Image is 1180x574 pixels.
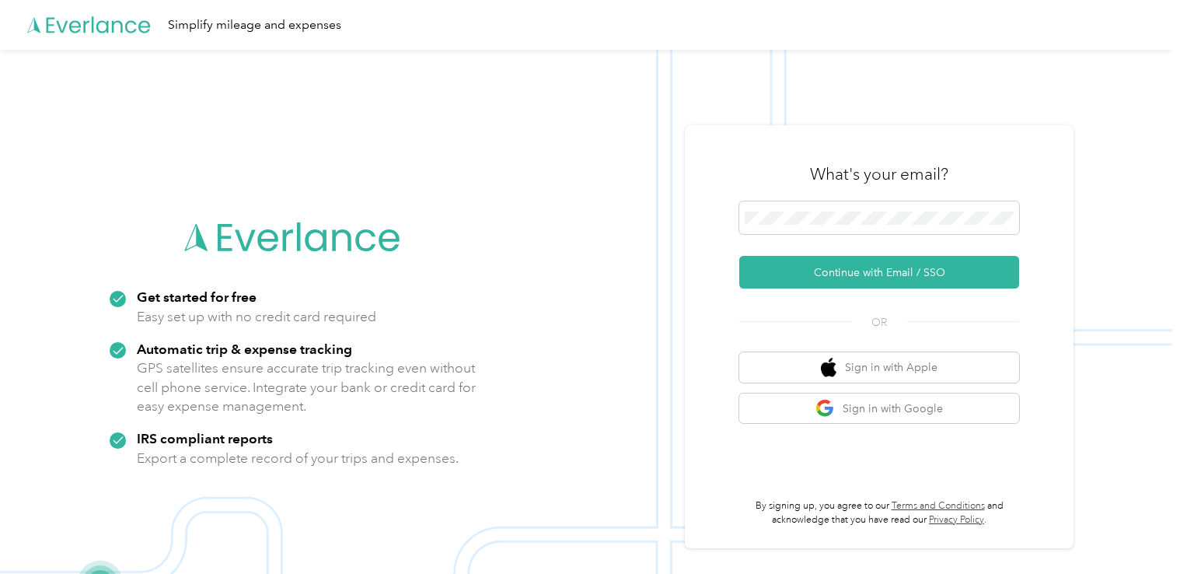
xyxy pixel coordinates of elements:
div: Simplify mileage and expenses [168,16,341,35]
p: Easy set up with no credit card required [137,307,376,327]
a: Privacy Policy [929,514,984,526]
p: GPS satellites ensure accurate trip tracking even without cell phone service. Integrate your bank... [137,359,477,416]
p: Export a complete record of your trips and expenses. [137,449,459,468]
button: Continue with Email / SSO [739,256,1019,289]
a: Terms and Conditions [892,500,985,512]
strong: IRS compliant reports [137,430,273,446]
h3: What's your email? [810,163,948,185]
strong: Get started for free [137,289,257,305]
img: google logo [815,399,835,418]
strong: Automatic trip & expense tracking [137,341,352,357]
iframe: Everlance-gr Chat Button Frame [1093,487,1180,574]
button: apple logoSign in with Apple [739,352,1019,383]
p: By signing up, you agree to our and acknowledge that you have read our . [739,499,1019,527]
img: apple logo [821,358,836,377]
span: OR [852,314,906,331]
button: google logoSign in with Google [739,394,1019,424]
